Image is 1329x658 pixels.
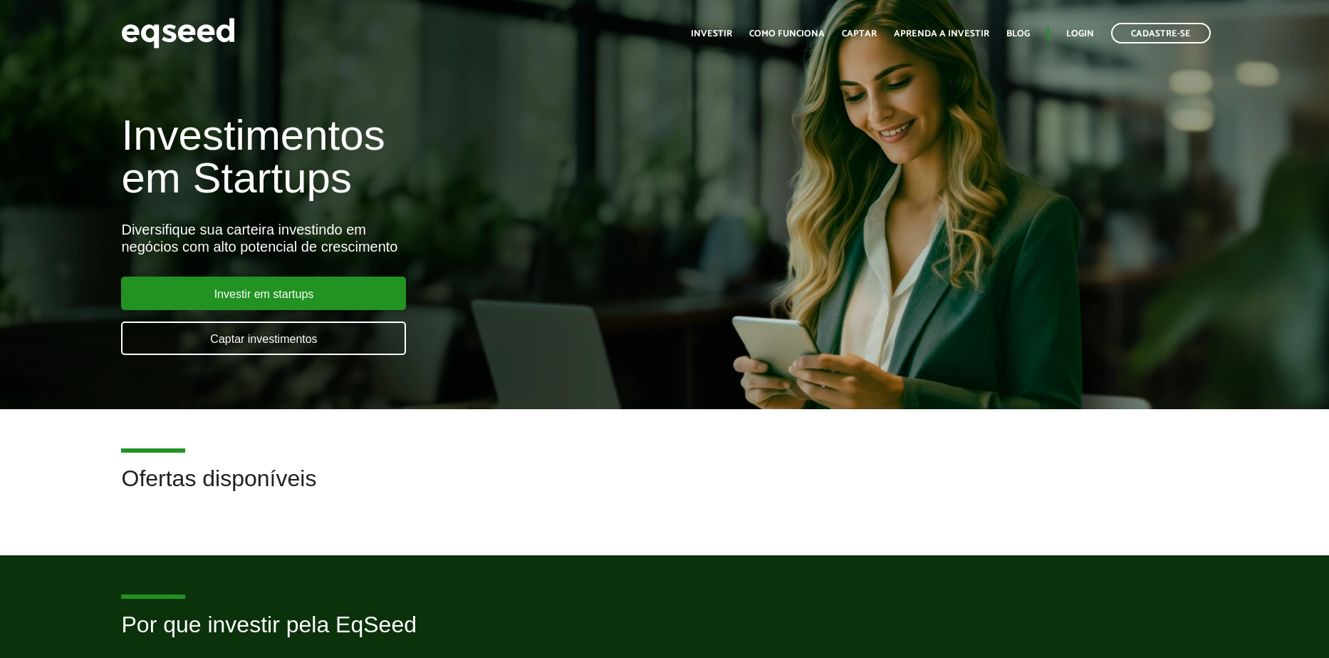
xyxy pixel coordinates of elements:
[121,322,406,355] a: Captar investimentos
[121,14,235,52] img: EqSeed
[121,466,1207,513] h2: Ofertas disponíveis
[121,114,764,200] h1: Investimentos em Startups
[1066,29,1094,38] a: Login
[691,29,732,38] a: Investir
[894,29,989,38] a: Aprenda a investir
[749,29,825,38] a: Como funciona
[121,277,406,310] a: Investir em startups
[1006,29,1030,38] a: Blog
[121,221,764,255] div: Diversifique sua carteira investindo em negócios com alto potencial de crescimento
[842,29,877,38] a: Captar
[1111,23,1211,43] a: Cadastre-se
